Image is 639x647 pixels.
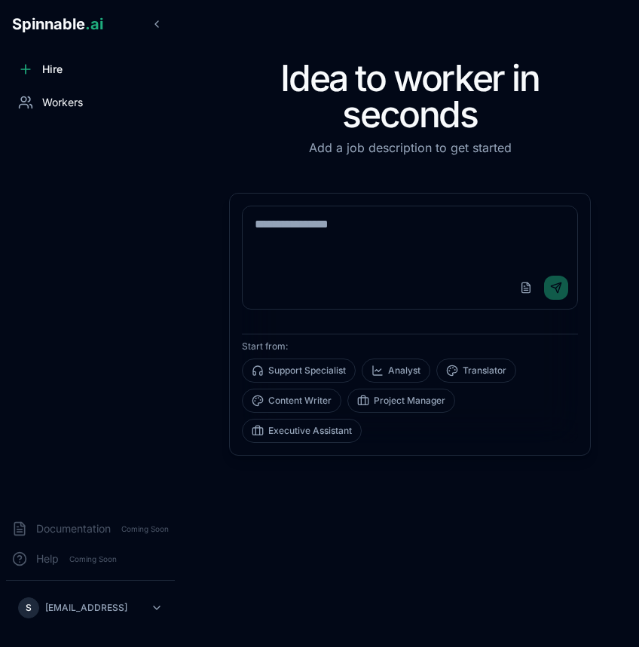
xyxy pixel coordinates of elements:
[436,359,516,383] button: Translator
[229,60,591,133] h1: Idea to worker in seconds
[45,602,127,614] p: [EMAIL_ADDRESS]
[242,419,362,443] button: Executive Assistant
[242,359,356,383] button: Support Specialist
[36,521,111,536] span: Documentation
[42,95,83,110] span: Workers
[42,62,63,77] span: Hire
[117,522,173,536] span: Coming Soon
[362,359,430,383] button: Analyst
[12,15,103,33] span: Spinnable
[12,593,169,623] button: S[EMAIL_ADDRESS]
[229,139,591,157] p: Add a job description to get started
[65,552,121,566] span: Coming Soon
[347,389,455,413] button: Project Manager
[85,15,103,33] span: .ai
[36,551,59,566] span: Help
[26,602,32,614] span: S
[242,340,578,352] p: Start from:
[242,389,341,413] button: Content Writer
